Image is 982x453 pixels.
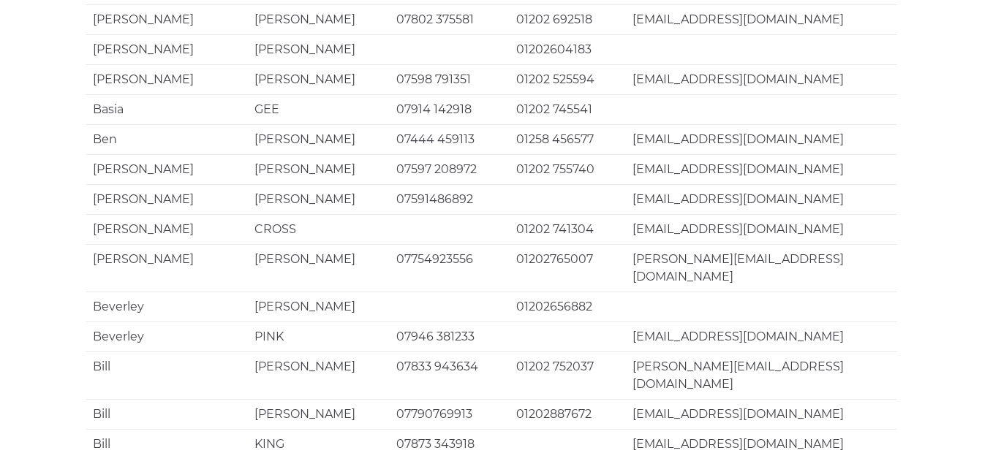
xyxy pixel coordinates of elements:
[86,292,247,321] td: Beverley
[509,292,625,321] td: 01202656882
[86,64,247,94] td: [PERSON_NAME]
[625,124,897,154] td: [EMAIL_ADDRESS][DOMAIN_NAME]
[625,184,897,214] td: [EMAIL_ADDRESS][DOMAIN_NAME]
[86,124,247,154] td: Ben
[86,399,247,429] td: Bill
[86,4,247,34] td: [PERSON_NAME]
[86,34,247,64] td: [PERSON_NAME]
[389,124,509,154] td: 07444 459113
[247,64,389,94] td: [PERSON_NAME]
[625,321,897,351] td: [EMAIL_ADDRESS][DOMAIN_NAME]
[389,94,509,124] td: 07914 142918
[86,94,247,124] td: Basia
[389,154,509,184] td: 07597 208972
[247,244,389,292] td: [PERSON_NAME]
[247,184,389,214] td: [PERSON_NAME]
[247,399,389,429] td: [PERSON_NAME]
[389,321,509,351] td: 07946 381233
[509,244,625,292] td: 01202765007
[247,4,389,34] td: [PERSON_NAME]
[389,184,509,214] td: 07591486892
[247,292,389,321] td: [PERSON_NAME]
[247,124,389,154] td: [PERSON_NAME]
[86,214,247,244] td: [PERSON_NAME]
[389,64,509,94] td: 07598 791351
[625,351,897,399] td: [PERSON_NAME][EMAIL_ADDRESS][DOMAIN_NAME]
[86,321,247,351] td: Beverley
[625,64,897,94] td: [EMAIL_ADDRESS][DOMAIN_NAME]
[509,399,625,429] td: 01202887672
[86,154,247,184] td: [PERSON_NAME]
[509,351,625,399] td: 01202 752037
[389,4,509,34] td: 07802 375581
[625,244,897,292] td: [PERSON_NAME][EMAIL_ADDRESS][DOMAIN_NAME]
[625,214,897,244] td: [EMAIL_ADDRESS][DOMAIN_NAME]
[625,4,897,34] td: [EMAIL_ADDRESS][DOMAIN_NAME]
[509,64,625,94] td: 01202 525594
[247,321,389,351] td: PINK
[509,214,625,244] td: 01202 741304
[247,34,389,64] td: [PERSON_NAME]
[247,351,389,399] td: [PERSON_NAME]
[389,244,509,292] td: 07754923556
[509,94,625,124] td: 01202 745541
[509,124,625,154] td: 01258 456577
[389,351,509,399] td: 07833 943634
[509,34,625,64] td: 01202604183
[625,399,897,429] td: [EMAIL_ADDRESS][DOMAIN_NAME]
[86,351,247,399] td: Bill
[86,244,247,292] td: [PERSON_NAME]
[509,154,625,184] td: 01202 755740
[247,154,389,184] td: [PERSON_NAME]
[625,154,897,184] td: [EMAIL_ADDRESS][DOMAIN_NAME]
[247,214,389,244] td: CROSS
[247,94,389,124] td: GEE
[509,4,625,34] td: 01202 692518
[389,399,509,429] td: 07790769913
[86,184,247,214] td: [PERSON_NAME]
